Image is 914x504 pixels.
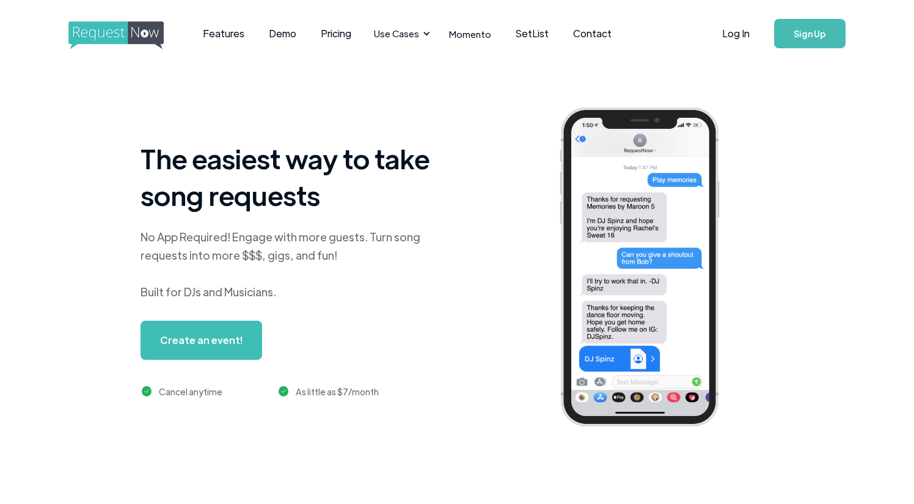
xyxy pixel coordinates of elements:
[374,27,419,40] div: Use Cases
[68,21,160,46] a: home
[159,384,222,399] div: Cancel anytime
[141,140,446,213] h1: The easiest way to take song requests
[191,15,257,53] a: Features
[309,15,364,53] a: Pricing
[279,386,289,396] img: green checkmark
[503,15,561,53] a: SetList
[561,15,624,53] a: Contact
[774,19,846,48] a: Sign Up
[141,321,262,360] a: Create an event!
[68,21,186,49] img: requestnow logo
[257,15,309,53] a: Demo
[141,228,446,301] div: No App Required! Engage with more guests. Turn song requests into more $$$, gigs, and fun! Built ...
[710,12,762,55] a: Log In
[437,16,503,52] a: Momento
[142,386,152,396] img: green checkmark
[296,384,379,399] div: As little as $7/month
[546,99,752,439] img: iphone screenshot
[367,15,434,53] div: Use Cases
